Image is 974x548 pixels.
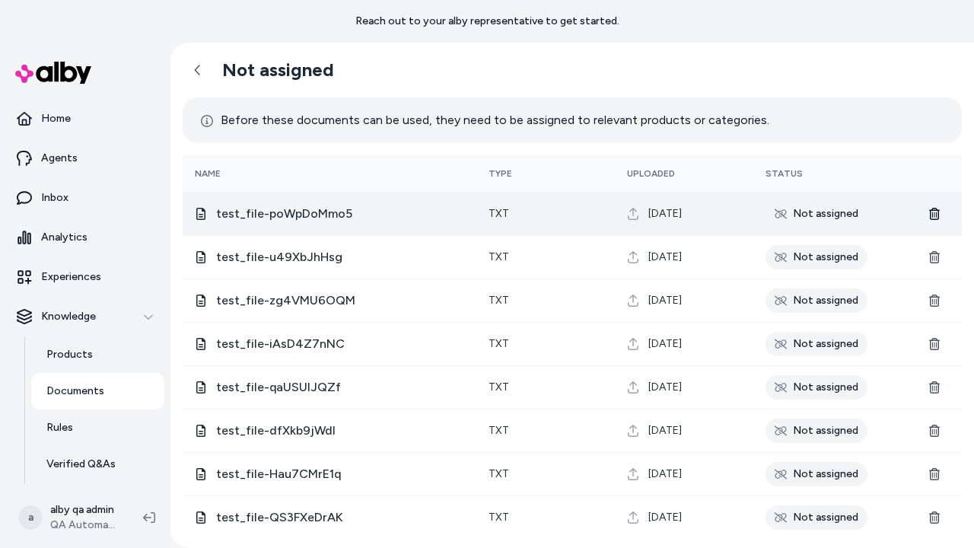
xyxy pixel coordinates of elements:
[195,248,464,266] div: test_file-u49XbJhHsg.txt
[216,292,464,310] span: test_file-zg4VMU6OQM
[46,457,116,472] p: Verified Q&As
[6,219,164,256] a: Analytics
[766,245,867,269] div: Not assigned
[489,207,509,220] span: txt
[355,14,619,29] p: Reach out to your alby representative to get started.
[41,111,71,126] p: Home
[195,378,464,397] div: test_file-qaUSUlJQZf.txt
[648,250,682,265] span: [DATE]
[31,409,164,446] a: Rules
[216,335,464,353] span: test_file-iAsD4Z7nNC
[216,205,464,223] span: test_file-poWpDoMmo5
[648,336,682,352] span: [DATE]
[648,510,682,525] span: [DATE]
[6,100,164,137] a: Home
[648,423,682,438] span: [DATE]
[216,422,464,440] span: test_file-dfXkb9jWdI
[489,511,509,524] span: txt
[46,347,93,362] p: Products
[489,337,509,350] span: txt
[50,518,119,533] span: QA Automation 1
[648,293,682,308] span: [DATE]
[648,380,682,395] span: [DATE]
[6,140,164,177] a: Agents
[489,168,512,179] span: Type
[41,269,101,285] p: Experiences
[216,465,464,483] span: test_file-Hau7CMrE1q
[216,508,464,527] span: test_file-QS3FXeDrAK
[627,168,675,179] span: Uploaded
[766,288,867,313] div: Not assigned
[766,202,867,226] div: Not assigned
[216,378,464,397] span: test_file-qaUSUlJQZf
[489,381,509,393] span: txt
[489,424,509,437] span: txt
[766,332,867,356] div: Not assigned
[195,292,464,310] div: test_file-zg4VMU6OQM.txt
[31,373,164,409] a: Documents
[766,462,867,486] div: Not assigned
[648,206,682,221] span: [DATE]
[489,294,509,307] span: txt
[766,375,867,400] div: Not assigned
[50,502,119,518] p: alby qa admin
[766,505,867,530] div: Not assigned
[6,180,164,216] a: Inbox
[766,419,867,443] div: Not assigned
[195,205,464,223] div: test_file-poWpDoMmo5.txt
[18,505,43,530] span: a
[489,467,509,480] span: txt
[766,168,803,179] span: Status
[648,467,682,482] span: [DATE]
[6,259,164,295] a: Experiences
[41,309,96,324] p: Knowledge
[41,151,78,166] p: Agents
[222,59,334,81] h2: Not assigned
[195,422,464,440] div: test_file-dfXkb9jWdI.txt
[9,493,131,542] button: aalby qa adminQA Automation 1
[46,420,73,435] p: Rules
[41,230,88,245] p: Analytics
[195,335,464,353] div: test_file-iAsD4Z7nNC.txt
[201,110,769,131] p: Before these documents can be used, they need to be assigned to relevant products or categories.
[15,62,91,84] img: alby Logo
[6,298,164,335] button: Knowledge
[195,508,464,527] div: test_file-QS3FXeDrAK.txt
[46,384,104,399] p: Documents
[216,248,464,266] span: test_file-u49XbJhHsg
[31,336,164,373] a: Products
[489,250,509,263] span: txt
[41,190,68,205] p: Inbox
[195,167,309,180] div: Name
[195,465,464,483] div: test_file-Hau7CMrE1q.txt
[31,446,164,483] a: Verified Q&As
